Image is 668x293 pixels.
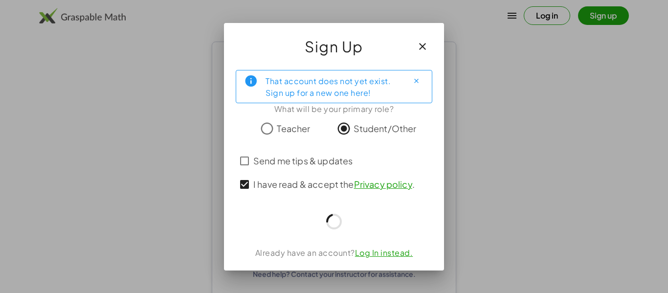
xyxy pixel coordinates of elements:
[355,248,413,258] a: Log In instead.
[253,154,353,167] span: Send me tips & updates
[236,103,432,115] div: What will be your primary role?
[354,179,412,190] a: Privacy policy
[236,247,432,259] div: Already have an account?
[277,122,310,135] span: Teacher
[305,35,363,58] span: Sign Up
[354,122,417,135] span: Student/Other
[253,178,415,191] span: I have read & accept the .
[408,73,424,89] button: Close
[266,74,401,99] div: That account does not yet exist. Sign up for a new one here!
